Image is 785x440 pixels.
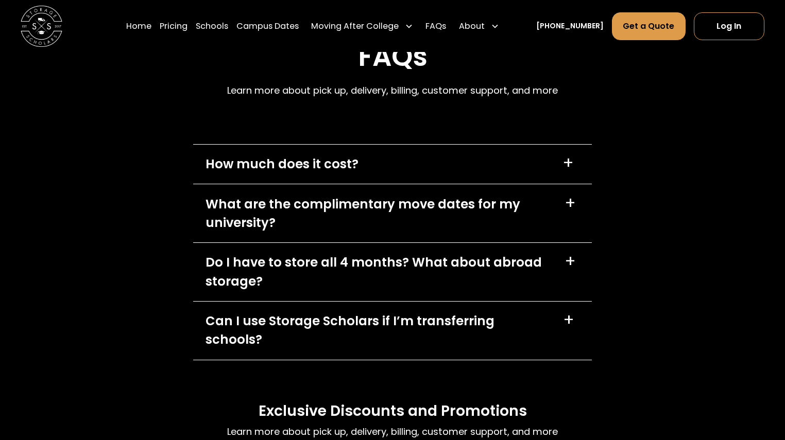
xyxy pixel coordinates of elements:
[694,12,764,40] a: Log In
[206,312,550,349] div: Can I use Storage Scholars if I’m transferring schools?
[259,401,527,420] h3: Exclusive Discounts and Promotions
[455,11,503,40] div: About
[227,41,558,73] h2: FAQs
[236,11,299,40] a: Campus Dates
[196,11,228,40] a: Schools
[227,425,558,438] p: Learn more about pick up, delivery, billing, customer support, and more
[227,83,558,97] p: Learn more about pick up, delivery, billing, customer support, and more
[206,253,552,291] div: Do I have to store all 4 months? What about abroad storage?
[21,5,62,47] a: home
[206,195,552,233] div: What are the complimentary move dates for my university?
[126,11,151,40] a: Home
[21,5,62,47] img: Storage Scholars main logo
[565,195,576,212] div: +
[459,20,485,32] div: About
[562,155,574,171] div: +
[307,11,417,40] div: Moving After College
[536,21,604,31] a: [PHONE_NUMBER]
[425,11,446,40] a: FAQs
[160,11,187,40] a: Pricing
[612,12,685,40] a: Get a Quote
[311,20,399,32] div: Moving After College
[206,155,359,173] div: How much does it cost?
[563,312,574,328] div: +
[565,253,576,270] div: +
